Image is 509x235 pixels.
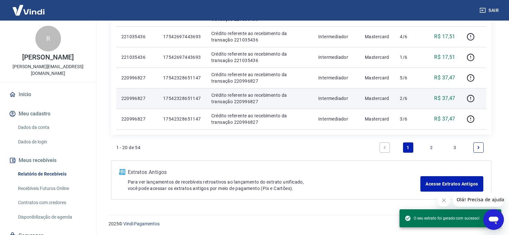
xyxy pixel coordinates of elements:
[434,115,455,123] p: R$ 37,47
[318,95,355,102] p: Intermediador
[121,95,153,102] p: 220996827
[163,75,201,81] p: 17542328651147
[109,221,494,227] p: 2025 ©
[365,95,390,102] p: Mastercard
[318,75,355,81] p: Intermediador
[434,33,455,41] p: R$ 17,51
[400,54,419,60] p: 1/6
[8,87,88,102] a: Início
[8,107,88,121] button: Meu cadastro
[426,142,437,153] a: Page 2
[15,182,88,195] a: Recebíveis Futuros Online
[211,92,308,105] p: Crédito referente ao recebimento da transação 220996827
[365,75,390,81] p: Mastercard
[400,33,419,40] p: 4/6
[365,116,390,122] p: Mastercard
[318,33,355,40] p: Intermediador
[163,54,201,60] p: 17542697443693
[163,95,201,102] p: 17542328651147
[400,116,419,122] p: 3/6
[211,30,308,43] p: Crédito referente ao recebimento da transação 221035436
[434,53,455,61] p: R$ 17,51
[400,95,419,102] p: 2/6
[8,0,49,20] img: Vindi
[5,63,91,77] p: [PERSON_NAME][EMAIL_ADDRESS][DOMAIN_NAME]
[377,140,486,155] ul: Pagination
[121,75,153,81] p: 220996827
[318,116,355,122] p: Intermediador
[380,142,390,153] a: Previous page
[450,142,460,153] a: Page 3
[211,113,308,125] p: Crédito referente ao recebimento da transação 220996827
[119,169,125,175] img: ícone
[4,5,54,10] span: Olá! Precisa de ajuda?
[434,95,455,102] p: R$ 37,47
[211,71,308,84] p: Crédito referente ao recebimento da transação 220996827
[121,33,153,40] p: 221035436
[15,196,88,209] a: Contratos com credores
[15,211,88,224] a: Disponibilização de agenda
[121,54,153,60] p: 221035436
[128,168,421,176] p: Extratos Antigos
[8,153,88,167] button: Meus recebíveis
[365,33,390,40] p: Mastercard
[15,167,88,181] a: Relatório de Recebíveis
[453,193,504,207] iframe: Mensagem da empresa
[35,26,61,51] div: R
[211,51,308,64] p: Crédito referente ao recebimento da transação 221035436
[15,121,88,134] a: Dados da conta
[473,142,484,153] a: Next page
[365,54,390,60] p: Mastercard
[318,54,355,60] p: Intermediador
[163,116,201,122] p: 17542328651147
[128,179,421,192] p: Para ver lançamentos de recebíveis retroativos ao lançamento do extrato unificado, você pode aces...
[123,221,160,226] a: Vindi Pagamentos
[22,54,74,61] p: [PERSON_NAME]
[420,176,483,192] a: Acesse Extratos Antigos
[434,74,455,82] p: R$ 37,47
[15,135,88,149] a: Dados de login
[403,142,413,153] a: Page 1 is your current page
[437,194,450,207] iframe: Fechar mensagem
[405,215,479,221] span: O seu extrato foi gerado com sucesso!
[116,144,141,151] p: 1 - 20 de 54
[478,5,501,16] button: Sair
[483,209,504,230] iframe: Botão para abrir a janela de mensagens
[400,75,419,81] p: 5/6
[121,116,153,122] p: 220996827
[163,33,201,40] p: 17542697443693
